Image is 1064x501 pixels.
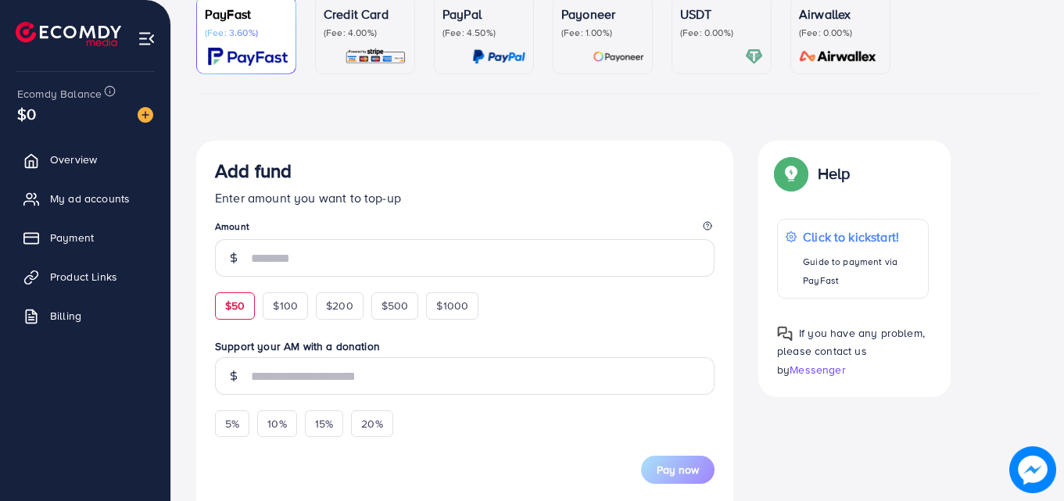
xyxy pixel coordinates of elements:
p: (Fee: 0.00%) [680,27,763,39]
span: Messenger [790,362,845,378]
p: (Fee: 0.00%) [799,27,882,39]
p: Airwallex [799,5,882,23]
a: My ad accounts [12,183,159,214]
img: Popup guide [777,326,793,342]
p: (Fee: 3.60%) [205,27,288,39]
h3: Add fund [215,159,292,182]
img: card [593,48,644,66]
p: Credit Card [324,5,407,23]
span: $200 [326,298,353,313]
p: Click to kickstart! [803,227,919,246]
img: card [794,48,882,66]
p: PayPal [442,5,525,23]
a: Billing [12,300,159,331]
img: card [745,48,763,66]
span: Billing [50,308,81,324]
img: Popup guide [777,159,805,188]
span: Product Links [50,269,117,284]
span: Payment [50,230,94,245]
img: image [1012,449,1053,490]
span: My ad accounts [50,191,130,206]
img: card [345,48,407,66]
img: card [472,48,525,66]
img: card [208,48,288,66]
span: 15% [315,416,333,431]
span: $1000 [436,298,468,313]
span: Pay now [657,462,699,478]
span: 20% [361,416,382,431]
legend: Amount [215,220,715,239]
span: $500 [382,298,409,313]
p: PayFast [205,5,288,23]
span: $50 [225,298,245,313]
span: Ecomdy Balance [17,86,102,102]
span: $0 [17,102,36,125]
img: image [138,107,153,123]
a: Payment [12,222,159,253]
p: Help [818,164,851,183]
label: Support your AM with a donation [215,338,715,354]
span: 10% [267,416,286,431]
p: (Fee: 1.00%) [561,27,644,39]
p: Payoneer [561,5,644,23]
span: $100 [273,298,298,313]
p: USDT [680,5,763,23]
span: If you have any problem, please contact us by [777,325,925,377]
img: menu [138,30,156,48]
a: Overview [12,144,159,175]
p: Guide to payment via PayFast [803,252,919,290]
p: Enter amount you want to top-up [215,188,715,207]
span: Overview [50,152,97,167]
span: 5% [225,416,239,431]
button: Pay now [641,456,715,484]
p: (Fee: 4.50%) [442,27,525,39]
p: (Fee: 4.00%) [324,27,407,39]
a: Product Links [12,261,159,292]
img: logo [16,22,121,46]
